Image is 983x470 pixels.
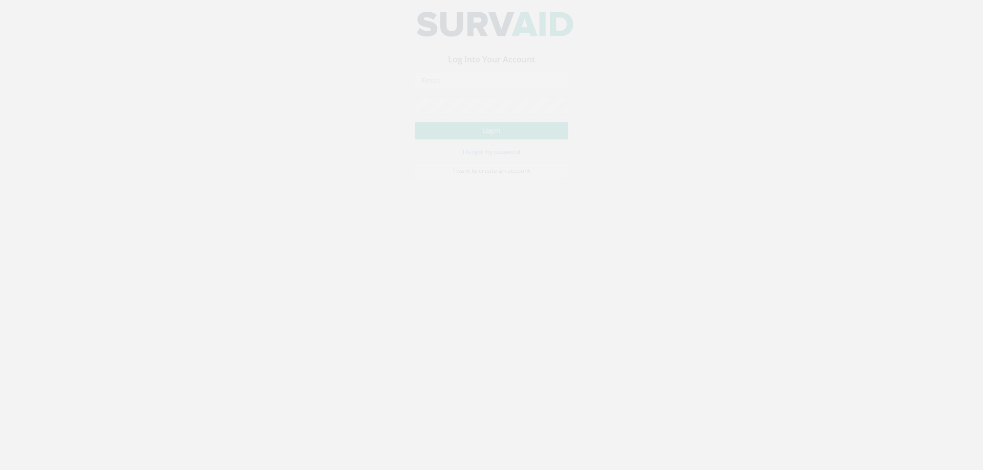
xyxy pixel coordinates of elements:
button: Login [415,131,568,148]
h3: Log Into Your Account [415,64,568,74]
a: I want to create an account [415,172,568,188]
small: I forgot my password [463,157,520,165]
a: I forgot my password [463,156,520,165]
input: Email [415,81,568,98]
